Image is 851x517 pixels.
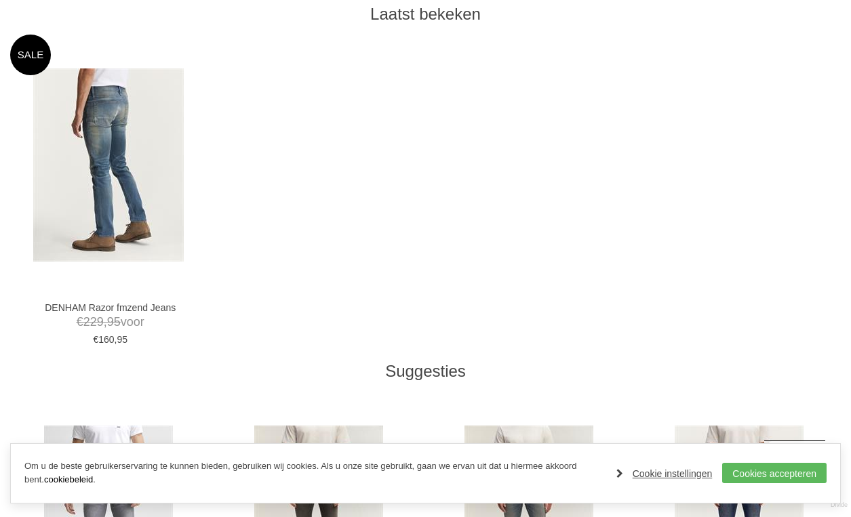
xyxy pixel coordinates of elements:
[77,315,83,329] span: €
[93,334,98,345] span: €
[722,463,827,483] a: Cookies accepteren
[18,314,203,331] span: voor
[44,474,93,484] a: cookiebeleid
[10,361,841,381] div: Suggesties
[10,4,841,24] div: Laatst bekeken
[117,334,127,345] span: 95
[104,315,107,329] span: ,
[24,459,603,488] p: Om u de beste gebruikerservaring te kunnen bieden, gebruiken wij cookies. Als u onze site gebruik...
[83,315,104,329] span: 229
[98,334,114,345] span: 160
[18,302,203,314] a: DENHAM Razor fmzend Jeans
[764,440,825,501] a: Terug naar boven
[107,315,121,329] span: 95
[115,334,117,345] span: ,
[616,463,713,484] a: Cookie instellingen
[33,68,184,262] img: DENHAM Razor fmzend Jeans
